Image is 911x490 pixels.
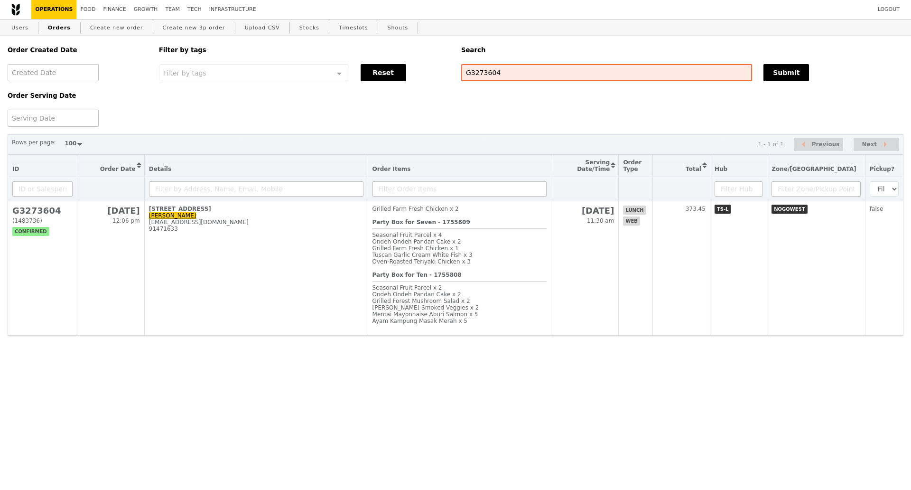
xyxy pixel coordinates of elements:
h2: G3273604 [12,206,73,216]
a: Orders [44,19,74,37]
span: ID [12,166,19,172]
h5: Search [461,47,903,54]
span: Ayam Kampung Masak Merah x 5 [372,318,467,324]
span: Hub [715,166,727,172]
div: 91471633 [149,226,363,232]
span: 12:06 pm [112,217,140,224]
input: Filter Zone/Pickup Point [772,181,861,197]
div: Grilled Farm Fresh Chicken x 2 [372,206,547,212]
div: [EMAIL_ADDRESS][DOMAIN_NAME] [149,219,363,226]
input: ID or Salesperson name [12,181,73,197]
span: Previous [812,139,840,150]
a: Upload CSV [241,19,284,37]
a: Stocks [296,19,323,37]
span: Order Items [372,166,411,172]
span: 373.45 [686,206,706,212]
button: Previous [794,138,843,151]
span: Oven‑Roasted Teriyaki Chicken x 3 [372,258,471,265]
button: Submit [763,64,809,81]
span: false [870,206,883,212]
input: Filter by Address, Name, Email, Mobile [149,181,363,197]
input: Filter Order Items [372,181,547,197]
a: Users [8,19,32,37]
span: Details [149,166,171,172]
span: lunch [623,206,646,215]
span: Mentai Mayonnaise Aburi Salmon x 5 [372,311,478,318]
span: Next [862,139,877,150]
span: 11:30 am [587,217,614,224]
div: [STREET_ADDRESS] [149,206,363,212]
span: web [623,217,640,226]
h5: Order Serving Date [8,92,148,99]
span: NOGOWEST [772,205,807,214]
span: Filter by tags [163,68,206,77]
span: Ondeh Ondeh Pandan Cake x 2 [372,291,461,298]
h2: [DATE] [556,206,614,216]
span: Pickup? [870,166,894,172]
a: Shouts [384,19,412,37]
button: Next [854,138,899,151]
input: Filter Hub [715,181,762,197]
span: Seasonal Fruit Parcel x 4 [372,232,442,238]
a: Create new 3p order [159,19,229,37]
div: (1483736) [12,217,73,224]
label: Rows per page: [12,138,56,147]
b: Party Box for Seven - 1755809 [372,219,470,226]
span: Zone/[GEOGRAPHIC_DATA] [772,166,856,172]
button: Reset [361,64,406,81]
div: 1 - 1 of 1 [758,141,783,148]
input: Created Date [8,64,99,81]
span: confirmed [12,227,49,236]
h2: [DATE] [82,206,139,216]
span: Grilled Farm Fresh Chicken x 1 [372,245,459,252]
h5: Filter by tags [159,47,450,54]
span: Grilled Forest Mushroom Salad x 2 [372,298,470,304]
a: Timeslots [335,19,372,37]
img: Grain logo [11,3,20,16]
span: Ondeh Ondeh Pandan Cake x 2 [372,238,461,245]
b: Party Box for Ten - 1755808 [372,272,462,278]
span: TS-L [715,205,731,214]
a: [PERSON_NAME] [149,212,196,219]
input: Serving Date [8,110,99,127]
span: Order Type [623,159,641,172]
a: Create new order [86,19,147,37]
span: [PERSON_NAME] Smoked Veggies x 2 [372,304,479,311]
h5: Order Created Date [8,47,148,54]
input: Search any field [461,64,752,81]
span: Seasonal Fruit Parcel x 2 [372,284,442,291]
span: Tuscan Garlic Cream White Fish x 3 [372,252,473,258]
